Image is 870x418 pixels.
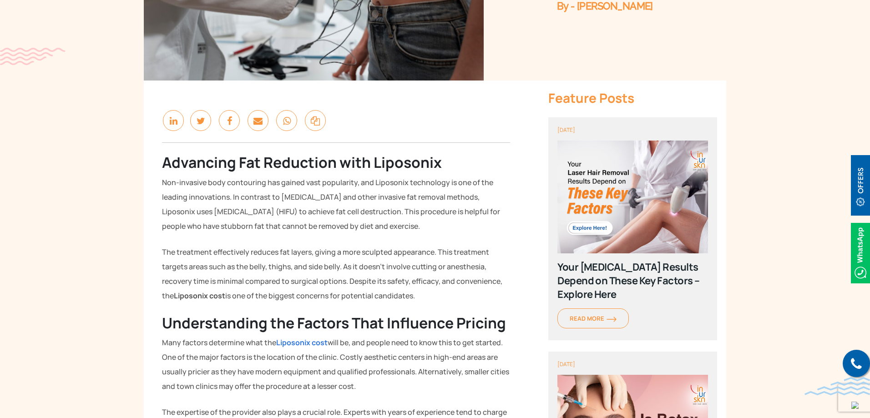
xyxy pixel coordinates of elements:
[851,223,870,283] img: Whatsappicon
[162,152,442,172] strong: Advancing Fat Reduction with Liposonix
[174,291,225,301] strong: Liposonix cost
[607,317,617,322] img: orange-arrow
[570,314,617,322] span: Read More
[557,308,629,328] a: Read Moreorange-arrow
[851,155,870,216] img: offerBt
[557,141,708,253] img: poster
[162,313,506,333] strong: Understanding the Factors That Influence Pricing
[276,337,328,347] a: Liposonix cost
[162,335,510,393] p: Many factors determine what the will be, and people need to know this to get started. One of the ...
[557,260,708,301] div: Your [MEDICAL_DATA] Results Depend on These Key Factors – Explore Here
[804,377,870,395] img: bluewave
[162,175,510,233] p: Non-invasive body contouring has gained vast popularity, and Liposonix technology is one of the l...
[851,402,859,409] img: up-blue-arrow.svg
[557,126,708,134] div: [DATE]
[162,245,510,303] p: The treatment effectively reduces fat layers, giving a more sculpted appearance. This treatment t...
[548,90,717,106] div: Feature Posts
[557,361,708,368] div: [DATE]
[851,247,870,257] a: Whatsappicon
